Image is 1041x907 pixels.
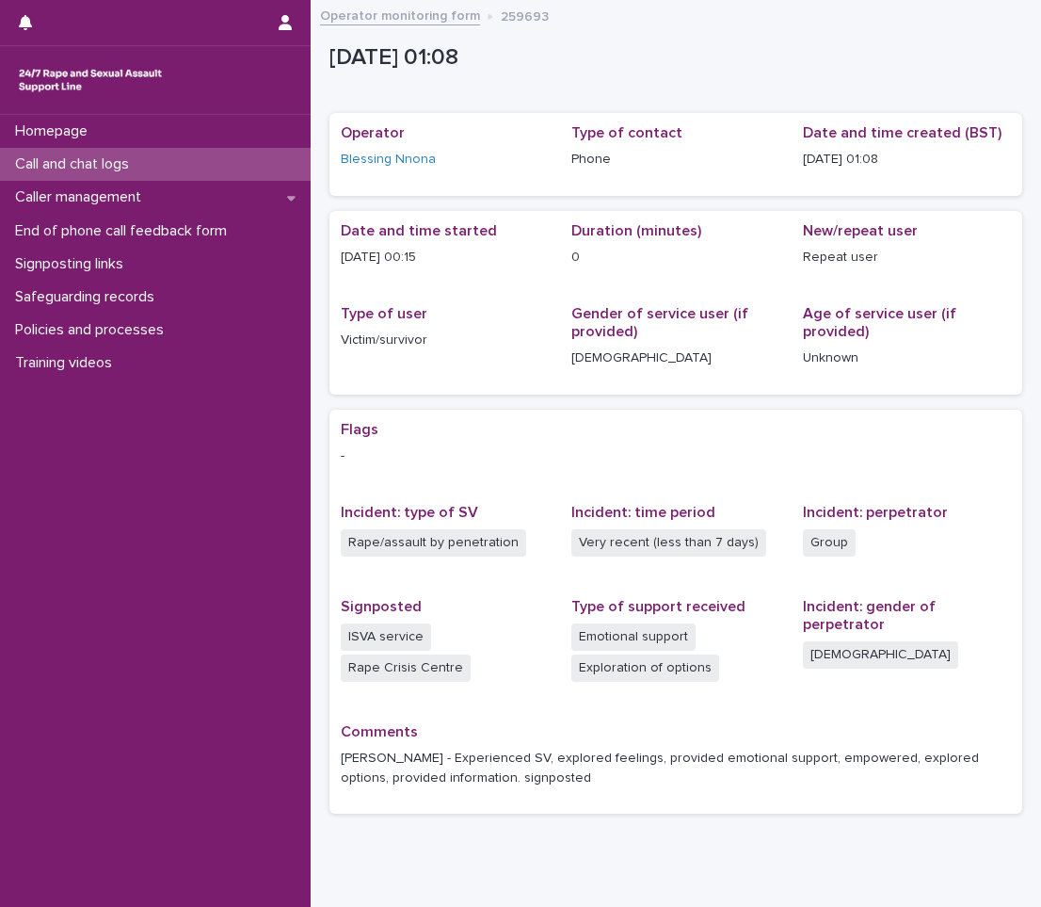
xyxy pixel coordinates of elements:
[571,306,748,339] span: Gender of service user (if provided)
[803,529,856,557] span: Group
[341,749,1011,788] p: [PERSON_NAME] - Experienced SV, explored feelings, provided emotional support, empowered, explore...
[341,125,405,140] span: Operator
[341,529,526,557] span: Rape/assault by penetration
[341,422,378,437] span: Flags
[571,599,745,614] span: Type of support received
[803,223,918,238] span: New/repeat user
[341,624,431,651] span: ISVA service
[803,306,956,339] span: Age of service user (if provided)
[341,331,549,350] p: Victim/survivor
[571,529,766,557] span: Very recent (less than 7 days)
[571,125,682,140] span: Type of contact
[571,348,779,368] p: [DEMOGRAPHIC_DATA]
[15,61,166,99] img: rhQMoQhaT3yELyF149Cw
[803,641,958,669] span: [DEMOGRAPHIC_DATA]
[571,505,715,520] span: Incident: time period
[341,248,549,267] p: [DATE] 00:15
[803,248,1011,267] p: Repeat user
[803,348,1011,368] p: Unknown
[341,505,478,520] span: Incident: type of SV
[8,288,169,306] p: Safeguarding records
[341,724,418,739] span: Comments
[571,223,701,238] span: Duration (minutes)
[8,321,179,339] p: Policies and processes
[341,599,422,614] span: Signposted
[501,5,549,25] p: 259693
[341,223,497,238] span: Date and time started
[329,44,1015,72] p: [DATE] 01:08
[803,505,948,520] span: Incident: perpetrator
[571,150,779,170] p: Phone
[320,4,480,25] a: Operator monitoring form
[8,122,103,140] p: Homepage
[803,150,1011,170] p: [DATE] 01:08
[8,255,138,273] p: Signposting links
[341,306,427,321] span: Type of user
[341,150,436,170] a: Blessing Nnona
[803,599,936,632] span: Incident: gender of perpetrator
[8,155,144,173] p: Call and chat logs
[571,248,779,267] p: 0
[341,446,1011,466] p: -
[803,125,1001,140] span: Date and time created (BST)
[341,655,471,682] span: Rape Crisis Centre
[571,655,719,682] span: Exploration of options
[8,354,127,372] p: Training videos
[8,188,156,206] p: Caller management
[8,222,242,240] p: End of phone call feedback form
[571,624,696,651] span: Emotional support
